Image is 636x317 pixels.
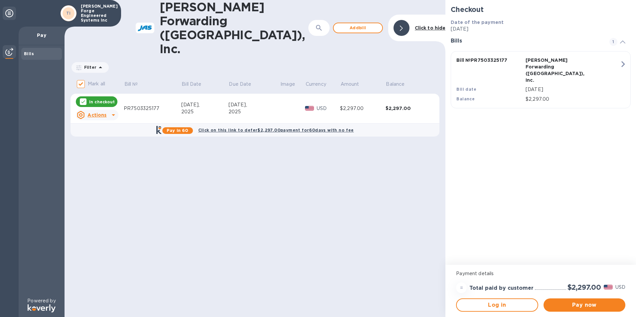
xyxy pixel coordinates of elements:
[451,38,601,44] h3: Bills
[567,283,601,291] h2: $2,297.00
[451,26,631,33] p: [DATE]
[88,80,105,87] p: Mark all
[124,81,147,88] span: Bill №
[341,81,359,88] p: Amount
[229,108,280,115] div: 2025
[229,81,251,88] p: Due Date
[341,81,368,88] span: Amount
[386,105,431,112] div: $2,297.00
[28,304,56,312] img: Logo
[181,108,229,115] div: 2025
[198,128,354,133] b: Click on this link to defer $2,297.00 payment for 60 days with no fee
[526,57,592,83] p: [PERSON_NAME] Forwarding ([GEOGRAPHIC_DATA]), Inc.
[526,86,620,93] p: [DATE]
[415,25,446,31] b: Click to hide
[87,112,106,118] u: Actions
[526,96,620,103] p: $2,297.00
[182,81,201,88] p: Bill Date
[27,297,56,304] p: Powered by
[456,96,475,101] b: Balance
[456,87,476,92] b: Bill date
[167,128,188,133] b: Pay in 60
[124,81,138,88] p: Bill №
[24,32,59,39] p: Pay
[66,11,71,16] b: TI
[456,270,625,277] p: Payment details
[229,101,280,108] div: [DATE],
[339,24,377,32] span: Add bill
[229,81,260,88] span: Due Date
[24,51,34,56] b: Bills
[340,105,386,112] div: $2,297.00
[81,4,114,23] p: [PERSON_NAME] Forge Engineered Systems Inc
[181,101,229,108] div: [DATE],
[609,38,617,46] span: 1
[451,20,504,25] b: Date of the payment
[386,81,404,88] p: Balance
[604,285,613,289] img: USD
[456,298,538,312] button: Log in
[182,81,210,88] span: Bill Date
[615,284,625,291] p: USD
[317,105,340,112] p: USD
[124,105,181,112] div: PR7503325177
[386,81,413,88] span: Balance
[81,64,96,70] p: Filter
[451,5,631,14] h2: Checkout
[306,81,326,88] p: Currency
[469,285,534,291] h3: Total paid by customer
[305,106,314,111] img: USD
[89,99,115,105] p: In checkout
[462,301,532,309] span: Log in
[544,298,625,312] button: Pay now
[549,301,620,309] span: Pay now
[280,81,295,88] p: Image
[333,23,383,33] button: Addbill
[451,51,631,108] button: Bill №PR7503325177[PERSON_NAME] Forwarding ([GEOGRAPHIC_DATA]), Inc.Bill date[DATE]Balance$2,297.00
[456,282,467,293] div: =
[456,57,523,63] p: Bill № PR7503325177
